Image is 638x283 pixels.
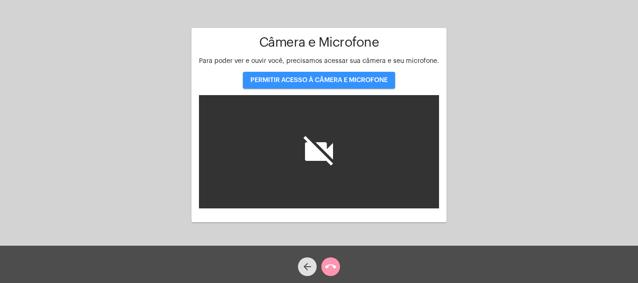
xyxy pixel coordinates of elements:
[199,58,439,64] span: Para poder ver e ouvir você, precisamos acessar sua câmera e seu microfone.
[243,72,395,89] button: PERMITIR ACESSO À CÂMERA E MICROFONE
[325,261,336,272] mat-icon: call_end
[250,77,388,83] span: PERMITIR ACESSO À CÂMERA E MICROFONE
[300,133,338,170] i: videocam_off
[199,35,439,50] h1: Câmera e Microfone
[302,261,313,272] mat-icon: arrow_back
